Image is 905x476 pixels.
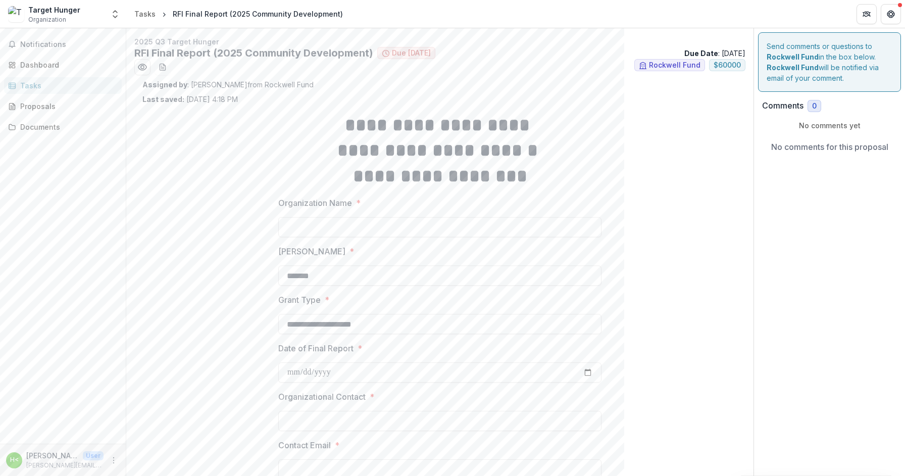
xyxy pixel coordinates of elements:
[278,439,331,451] p: Contact Email
[762,120,897,131] p: No comments yet
[278,391,366,403] p: Organizational Contact
[767,52,819,61] strong: Rockwell Fund
[278,245,345,257] p: [PERSON_NAME]
[142,95,184,103] strong: Last saved:
[173,9,343,19] div: RFI Final Report (2025 Community Development)
[278,197,352,209] p: Organization Name
[649,61,700,70] span: Rockwell Fund
[20,80,114,91] div: Tasks
[762,101,803,111] h2: Comments
[4,98,122,115] a: Proposals
[20,101,114,112] div: Proposals
[28,15,66,24] span: Organization
[771,141,888,153] p: No comments for this proposal
[142,80,187,89] strong: Assigned by
[278,294,321,306] p: Grant Type
[4,57,122,73] a: Dashboard
[684,48,745,59] p: : [DATE]
[4,119,122,135] a: Documents
[8,6,24,22] img: Target Hunger
[142,79,737,90] p: : [PERSON_NAME] from Rockwell Fund
[857,4,877,24] button: Partners
[10,457,19,463] div: Hannah Urie <hannah@targethunger.org>
[134,59,150,75] button: Preview bc8ae46c-cad7-48b3-be06-e0c8f55508a7.pdf
[20,40,118,49] span: Notifications
[134,36,745,47] p: 2025 Q3 Target Hunger
[4,36,122,52] button: Notifications
[134,9,156,19] div: Tasks
[130,7,160,21] a: Tasks
[392,49,431,58] span: Due [DATE]
[26,450,79,461] p: [PERSON_NAME] <[PERSON_NAME][EMAIL_ADDRESS][DOMAIN_NAME]>
[4,77,122,94] a: Tasks
[83,451,104,460] p: User
[108,454,120,466] button: More
[26,461,104,470] p: [PERSON_NAME][EMAIL_ADDRESS][DOMAIN_NAME]
[767,63,819,72] strong: Rockwell Fund
[28,5,80,15] div: Target Hunger
[108,4,122,24] button: Open entity switcher
[684,49,718,58] strong: Due Date
[155,59,171,75] button: download-word-button
[714,61,741,70] span: $ 60000
[758,32,901,92] div: Send comments or questions to in the box below. will be notified via email of your comment.
[20,122,114,132] div: Documents
[20,60,114,70] div: Dashboard
[812,102,817,111] span: 0
[142,94,238,104] p: [DATE] 4:18 PM
[134,47,373,59] h2: RFI Final Report (2025 Community Development)
[881,4,901,24] button: Get Help
[130,7,347,21] nav: breadcrumb
[278,342,354,354] p: Date of Final Report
